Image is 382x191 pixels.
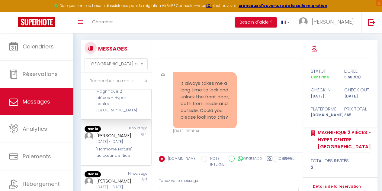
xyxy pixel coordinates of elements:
div: Plateforme [307,105,340,113]
div: [PERSON_NAME] [96,132,133,139]
img: ... [299,17,308,26]
a: créneaux d'ouverture de la salle migration [239,3,327,8]
div: [DATE] [307,94,340,99]
img: ... [85,177,93,186]
a: Détails de la réservation [311,184,361,189]
span: Paiements [23,153,51,160]
span: [PERSON_NAME] [312,18,354,25]
div: 5 nuit(s) [340,74,374,80]
span: 5 [145,132,147,137]
div: "Harmonie Nature" au cœur de Nice [96,146,133,159]
a: ICI [206,3,212,8]
div: [PERSON_NAME] [96,177,133,185]
div: 865 [340,112,374,118]
a: Magnifique 2 pièces - Hyper centre [GEOGRAPHIC_DATA] [316,129,371,150]
div: Tapez votre message [159,173,299,188]
span: Confirmé [311,74,329,80]
div: check in [307,86,340,94]
div: [DATE] - [DATE] [96,184,133,190]
div: 14 hours ago [116,171,151,177]
div: statut [307,68,340,75]
span: Messages [23,98,50,105]
div: [DATE] - [DATE] [96,139,133,145]
span: Hébergement [23,180,60,188]
div: [DATE] 08:31:04 [173,128,237,134]
label: RAPPEL [279,156,294,163]
a: Chercher [88,12,117,33]
div: Magnifique 2 pièces - Hyper centre [GEOGRAPHIC_DATA] [96,88,133,113]
img: logout [368,18,375,26]
span: Réservations [23,70,58,78]
a: ... [PERSON_NAME] [294,12,361,33]
div: durée [340,68,374,75]
img: ... [85,132,93,141]
span: Calendriers [23,43,54,50]
input: Rechercher un mot clé [81,73,152,90]
span: Chercher [92,18,113,25]
div: [DOMAIN_NAME] [307,112,340,118]
div: check out [340,86,374,94]
h3: MESSAGES [97,42,127,55]
img: ... [161,73,165,77]
label: WhatsApp [235,156,262,162]
div: 11 hours ago [116,126,151,132]
span: Non lu [85,171,101,177]
span: 7 [146,177,147,182]
span: Non lu [85,126,101,132]
div: Prix total [340,105,374,113]
span: Analytics [23,125,47,133]
button: Besoin d'aide ? [235,17,277,28]
label: NOTE INTERNE [207,156,224,167]
div: 3 [311,164,370,171]
div: total des invités [311,157,370,164]
img: Super Booking [18,17,55,27]
button: Ouvrir le widget de chat LiveChat [5,2,23,21]
pre: It always takes me a long time to lock and unlock the front door, both from inside and outside. C... [181,80,230,121]
div: [DATE] [340,94,374,99]
label: [DOMAIN_NAME] [165,156,197,163]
